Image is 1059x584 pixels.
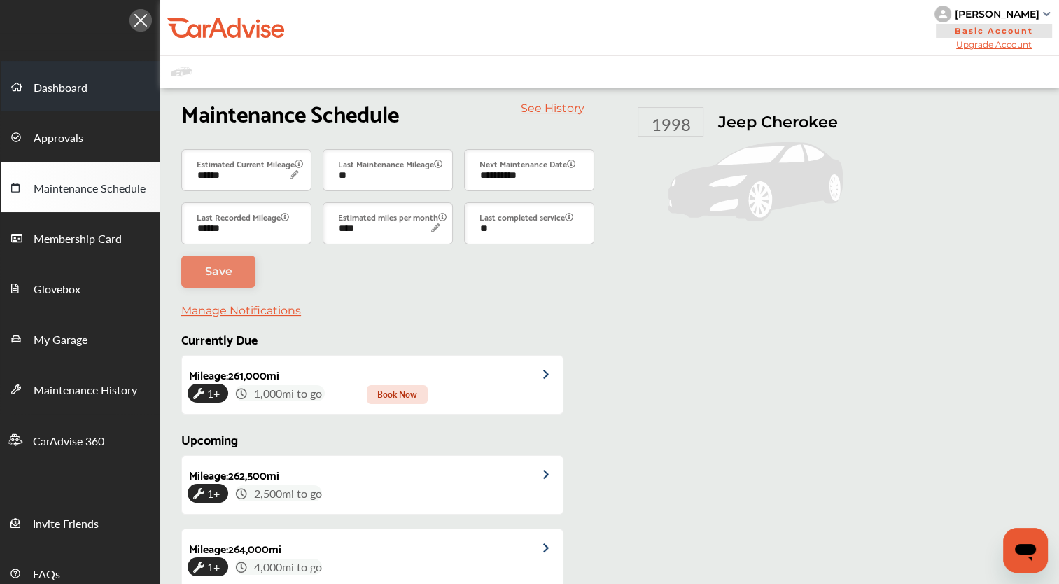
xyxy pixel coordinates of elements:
[182,529,281,557] div: Mileage : 264,000 mi
[543,543,563,553] img: grCAAAAAElFTkSuQmCC
[1003,528,1048,573] iframe: Button to launch messaging window
[717,112,837,132] h1: Jeep Cherokee
[479,209,573,224] label: Last completed service
[1,313,160,363] a: My Garage
[204,556,223,578] span: 1+
[521,102,584,115] a: See History
[955,8,1039,20] div: [PERSON_NAME]
[1,212,160,263] a: Membership Card
[181,98,399,127] h1: Maintenance Schedule
[34,130,83,148] span: Approvals
[1,61,160,111] a: Dashboard
[34,331,87,349] span: My Garage
[182,456,563,514] a: Mileage:262,500mi1+ 2,500mi to go
[129,9,152,32] img: Icon.5fd9dcc7.svg
[251,485,322,501] span: 2,500 mi to go
[1,111,160,162] a: Approvals
[367,385,428,404] span: Book Now
[936,24,1052,38] span: Basic Account
[1,263,160,313] a: Glovebox
[1,363,160,414] a: Maintenance History
[338,156,442,171] label: Last Maintenance Mileage
[338,209,447,224] label: Estimated miles per month
[1043,12,1050,16] img: sCxJUJ+qAmfqhQGDUl18vwLg4ZYJ6CxN7XmbOMBAAAAAElFTkSuQmCC
[638,107,703,137] div: 1998
[543,370,563,380] img: grCAAAAAElFTkSuQmCC
[479,156,575,171] label: Next Maintenance Date
[934,6,951,22] img: knH8PDtVvWoAbQRylUukY18CTiRevjo20fAtgn5MLBQj4uumYvk2MzTtcAIzfGAtb1XOLVMAvhLuqoNAbL4reqehy0jehNKdM...
[197,209,289,224] label: Last Recorded Mileage
[182,456,279,484] div: Mileage : 262,500 mi
[34,382,137,400] span: Maintenance History
[543,470,563,480] img: grCAAAAAElFTkSuQmCC
[33,433,104,451] span: CarAdvise 360
[251,385,325,401] span: 1,000 mi to go
[668,142,843,221] img: placeholder_car.fcab19be.svg
[197,156,303,171] label: Estimated Current Mileage
[182,356,563,414] a: Mileage:261,000mi1+ 1,000mi to go Book Now
[34,230,122,249] span: Membership Card
[34,281,80,299] span: Glovebox
[34,180,146,198] span: Maintenance Schedule
[33,566,60,584] span: FAQs
[171,63,192,81] img: placeholder_car.fcab19be.svg
[204,382,223,404] span: 1+
[934,39,1053,50] span: Upgrade Account
[34,79,87,97] span: Dashboard
[182,356,279,384] div: Mileage : 261,000 mi
[33,515,99,534] span: Invite Friends
[181,428,238,450] span: Upcoming
[205,265,232,278] span: Save
[181,304,301,317] a: Manage Notifications
[204,482,223,504] span: 1+
[181,328,258,349] span: Currently Due
[251,559,322,575] span: 4,000 mi to go
[1,162,160,212] a: Maintenance Schedule
[181,256,255,288] a: Save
